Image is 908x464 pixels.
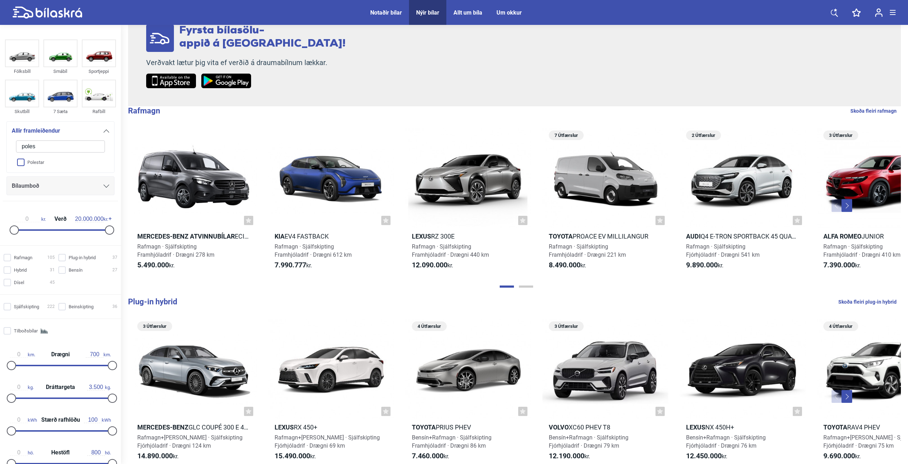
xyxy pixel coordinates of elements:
[10,417,37,423] span: kWh
[137,452,173,460] b: 14.890.000
[412,261,447,269] b: 12.090.000
[542,128,668,276] a: 7 ÚtfærslurToyotaProace EV MillilangurRafmagn · SjálfskiptingFramhjóladrif · Drægni 221 km8.490.0...
[50,266,55,274] span: 31
[112,303,117,310] span: 36
[137,261,175,270] span: kr.
[43,107,78,116] div: 7 Sæta
[49,352,71,357] span: Drægni
[680,232,806,240] h2: Q4 e-tron Sportback 45 Quattro
[552,130,580,140] span: 7 Útfærslur
[137,233,235,240] b: Mercedes-Benz Atvinnubílar
[412,243,489,258] span: Rafmagn · Sjálfskipting Framhjóladrif · Drægni 440 km
[405,423,531,431] h2: Prius PHEV
[69,303,94,310] span: Beinskipting
[549,233,573,240] b: Toyota
[686,261,718,269] b: 9.890.000
[50,279,55,286] span: 45
[141,321,169,331] span: 3 Útfærslur
[549,452,590,460] span: kr.
[823,452,861,460] span: kr.
[275,233,285,240] b: Kia
[179,25,346,49] span: Fyrsta bílasölu- appið á [GEOGRAPHIC_DATA]!
[841,390,852,403] button: Next
[10,384,34,390] span: kg.
[827,130,855,140] span: 3 Útfærslur
[75,216,108,222] span: kr.
[405,232,531,240] h2: RZ 300e
[14,279,24,286] span: Dísel
[87,384,111,390] span: kg.
[823,423,847,431] b: Toyota
[86,351,111,358] span: km.
[131,423,257,431] h2: GLC Coupé 300 e 4MATIC
[823,233,861,240] b: Alfa Romeo
[415,321,443,331] span: 4 Útfærslur
[87,449,111,456] span: hö.
[137,434,243,449] span: Rafmagn+[PERSON_NAME] · Sjálfskipting Fjórhjóladrif · Drægni 124 km
[146,58,346,67] p: Verðvakt lætur þig vita ef verðið á draumabílnum lækkar.
[39,417,82,423] span: Stærð rafhlöðu
[500,286,514,288] button: Page 1
[112,266,117,274] span: 27
[497,9,522,16] a: Um okkur
[268,128,394,276] a: KiaEV4 FastbackRafmagn · SjálfskiptingFramhjóladrif · Drægni 612 km7.990.777kr.
[542,423,668,431] h2: XC60 PHEV T8
[275,261,312,270] span: kr.
[690,130,717,140] span: 2 Útfærslur
[137,243,214,258] span: Rafmagn · Sjálfskipting Framhjóladrif · Drægni 278 km
[549,452,584,460] b: 12.190.000
[131,232,257,240] h2: eCitan 112 millilangur - 11 kW hleðsla
[84,417,111,423] span: kWh
[69,254,96,261] span: Plug-in hybrid
[10,351,35,358] span: km.
[686,233,701,240] b: Audi
[416,9,439,16] a: Nýir bílar
[137,261,169,269] b: 5.490.000
[275,434,380,449] span: Rafmagn+[PERSON_NAME] · Sjálfskipting Fjórhjóladrif · Drægni 69 km
[412,434,492,449] span: Bensín+Rafmagn · Sjálfskipting Framhjóladrif · Drægni 86 km
[53,216,68,222] span: Verð
[275,243,352,258] span: Rafmagn · Sjálfskipting Framhjóladrif · Drægni 612 km
[44,384,77,390] span: Dráttargeta
[405,128,531,276] a: LexusRZ 300eRafmagn · SjálfskiptingFramhjóladrif · Drægni 440 km12.090.000kr.
[549,261,586,270] span: kr.
[850,106,897,116] a: Skoða fleiri rafmagn
[823,452,855,460] b: 9.690.000
[686,243,760,258] span: Rafmagn · Sjálfskipting Fjórhjóladrif · Drægni 541 km
[275,261,306,269] b: 7.990.777
[832,199,842,212] button: Previous
[128,297,177,306] b: Plug-in hybrid
[453,9,482,16] a: Allt um bíla
[823,243,901,258] span: Rafmagn · Sjálfskipting Framhjóladrif · Drægni 410 km
[823,261,861,270] span: kr.
[14,303,39,310] span: Sjálfskipting
[49,450,71,455] span: Hestöfl
[686,452,727,460] span: kr.
[875,8,883,17] img: user-login.svg
[5,107,39,116] div: Skutbíll
[686,261,723,270] span: kr.
[268,232,394,240] h2: EV4 Fastback
[5,67,39,75] div: Fólksbíll
[137,452,179,460] span: kr.
[12,181,39,191] span: Bílaumboð
[82,107,116,116] div: Rafbíll
[686,452,722,460] b: 12.450.000
[69,266,83,274] span: Bensín
[370,9,402,16] div: Notaðir bílar
[680,423,806,431] h2: NX 450h+
[412,233,431,240] b: Lexus
[47,254,55,261] span: 105
[542,232,668,240] h2: Proace EV Millilangur
[14,254,32,261] span: Rafmagn
[275,452,316,460] span: kr.
[14,266,27,274] span: Hybrid
[519,286,533,288] button: Page 2
[82,67,116,75] div: Sportjeppi
[131,128,257,276] a: Mercedes-Benz AtvinnubílareCitan 112 millilangur - 11 kW hleðslaRafmagn · SjálfskiptingFramhjólad...
[43,67,78,75] div: Smábíl
[412,423,436,431] b: Toyota
[412,452,444,460] b: 7.460.000
[841,199,852,212] button: Next
[552,321,580,331] span: 3 Útfærslur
